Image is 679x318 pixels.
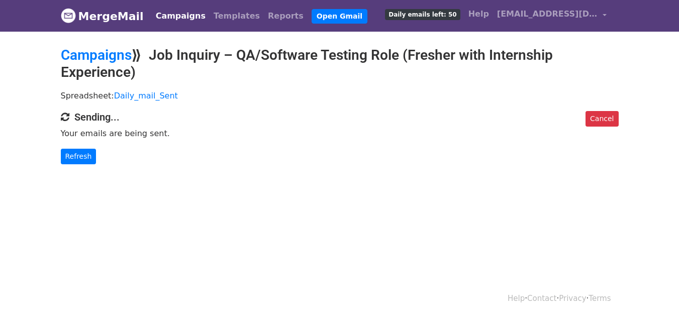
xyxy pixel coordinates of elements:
[61,8,76,23] img: MergeMail logo
[264,6,308,26] a: Reports
[497,8,598,20] span: [EMAIL_ADDRESS][DOMAIN_NAME]
[527,294,556,303] a: Contact
[559,294,586,303] a: Privacy
[508,294,525,303] a: Help
[61,6,144,27] a: MergeMail
[312,9,367,24] a: Open Gmail
[210,6,264,26] a: Templates
[61,128,619,139] p: Your emails are being sent.
[586,111,618,127] a: Cancel
[464,4,493,24] a: Help
[61,47,132,63] a: Campaigns
[61,111,619,123] h4: Sending...
[152,6,210,26] a: Campaigns
[381,4,464,24] a: Daily emails left: 50
[114,91,178,100] a: Daily_mail_Sent
[61,47,619,80] h2: ⟫ Job Inquiry – QA/Software Testing Role (Fresher with Internship Experience)
[589,294,611,303] a: Terms
[61,149,96,164] a: Refresh
[493,4,611,28] a: [EMAIL_ADDRESS][DOMAIN_NAME]
[61,90,619,101] p: Spreadsheet:
[385,9,460,20] span: Daily emails left: 50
